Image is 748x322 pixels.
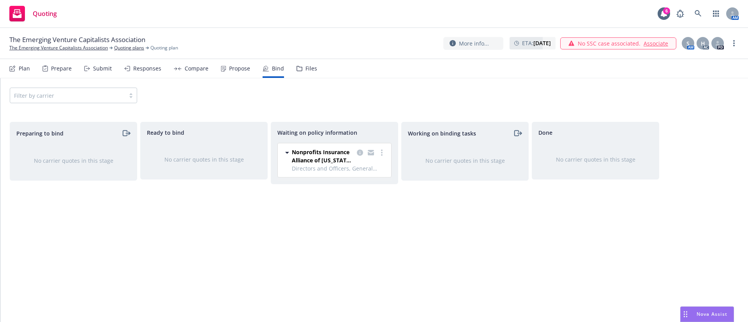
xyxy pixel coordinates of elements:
[697,311,727,317] span: Nova Assist
[23,157,124,165] div: No carrier quotes in this stage
[16,129,64,137] span: Preparing to bind
[578,39,640,48] span: No SSC case associated.
[229,65,250,72] div: Propose
[355,148,365,157] a: copy logging email
[147,128,184,137] span: Ready to bind
[644,39,668,48] a: Associate
[9,35,145,44] span: The Emerging Venture Capitalists Association
[538,128,552,137] span: Done
[701,39,705,48] span: H
[153,155,255,164] div: No carrier quotes in this stage
[408,129,476,137] span: Working on binding tasks
[443,37,503,50] button: More info...
[459,39,489,48] span: More info...
[680,306,734,322] button: Nova Assist
[277,128,357,137] span: Waiting on policy information
[663,7,670,14] div: 6
[522,39,551,47] span: ETA :
[686,39,690,48] span: S
[708,6,724,21] a: Switch app
[9,44,108,51] a: The Emerging Venture Capitalists Association
[366,148,376,157] a: copy logging email
[150,44,178,51] span: Quoting plan
[33,11,57,17] span: Quoting
[121,128,131,138] a: moveRight
[377,148,386,157] a: more
[133,65,161,72] div: Responses
[19,65,30,72] div: Plan
[185,65,208,72] div: Compare
[292,164,386,172] span: Directors and Officers, General Liability
[305,65,317,72] div: Files
[292,148,354,164] span: Nonprofits Insurance Alliance of [US_STATE], Inc. (NIAC)
[533,39,551,47] strong: [DATE]
[513,128,522,138] a: moveRight
[6,3,60,25] a: Quoting
[93,65,112,72] div: Submit
[114,44,144,51] a: Quoting plans
[681,307,690,322] div: Drag to move
[672,6,688,21] a: Report a Bug
[51,65,72,72] div: Prepare
[272,65,284,72] div: Bind
[545,155,646,164] div: No carrier quotes in this stage
[729,39,739,48] a: more
[690,6,706,21] a: Search
[414,157,516,165] div: No carrier quotes in this stage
